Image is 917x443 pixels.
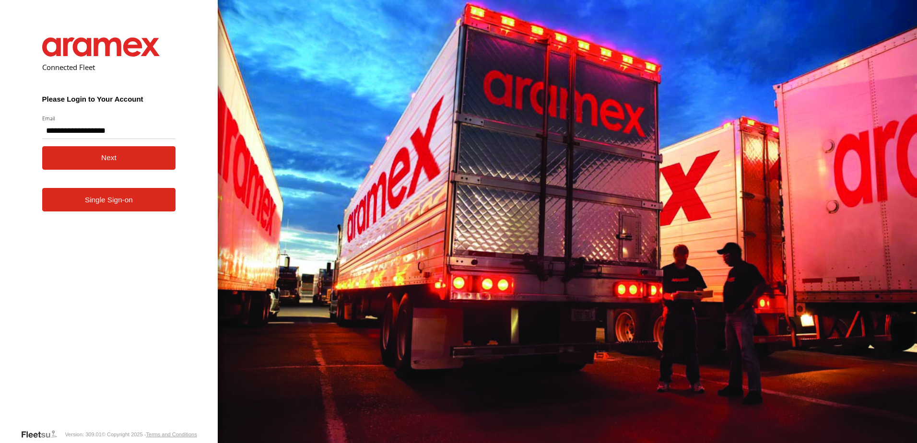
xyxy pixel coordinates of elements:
[102,431,197,437] div: © Copyright 2025 -
[21,430,65,439] a: Visit our Website
[42,95,176,103] h3: Please Login to Your Account
[42,62,176,72] h2: Connected Fleet
[42,37,160,57] img: Aramex
[42,115,176,122] label: Email
[42,188,176,211] a: Single Sign-on
[146,431,197,437] a: Terms and Conditions
[42,146,176,170] button: Next
[65,431,101,437] div: Version: 309.01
